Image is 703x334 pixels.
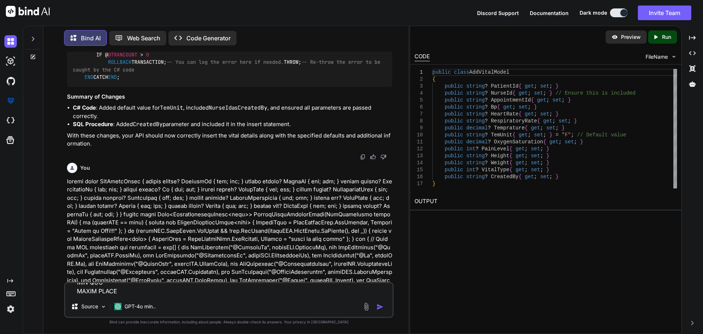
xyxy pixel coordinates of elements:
[621,33,641,41] p: Preview
[534,104,537,110] span: }
[81,303,98,310] p: Source
[100,304,107,310] img: Pick Models
[445,118,463,124] span: public
[525,174,534,180] span: get
[525,83,534,89] span: get
[543,90,546,96] span: ;
[549,139,558,145] span: get
[577,132,626,138] span: // Default value
[414,118,423,125] div: 8
[562,125,565,131] span: }
[562,132,571,138] span: "F"
[531,125,540,131] span: get
[646,53,668,60] span: FileName
[414,76,423,83] div: 2
[167,59,284,66] span: -- You can log the error here if needed.
[525,125,528,131] span: {
[466,153,484,159] span: string
[414,146,423,153] div: 12
[445,167,463,173] span: public
[73,121,113,128] strong: SQL Procedure
[466,160,484,166] span: string
[549,90,552,96] span: }
[445,104,463,110] span: public
[485,83,518,89] span: ? PatientId
[518,83,521,89] span: {
[518,132,528,138] span: get
[414,104,423,111] div: 6
[540,125,543,131] span: ;
[549,111,552,117] span: ;
[571,132,574,138] span: ;
[546,160,549,166] span: }
[466,83,484,89] span: string
[466,174,484,180] span: string
[414,90,423,97] div: 4
[140,51,143,58] span: >
[466,139,488,145] span: decimal
[638,5,691,20] button: Invite Team
[534,132,543,138] span: set
[485,132,513,138] span: ? TemUnit
[525,153,528,159] span: ;
[445,153,463,159] span: public
[432,181,435,187] span: }
[238,104,267,111] code: CreatedBy
[108,59,131,66] span: ROLLBACK
[186,34,231,43] p: Code Generator
[546,167,549,173] span: }
[546,125,555,131] span: set
[114,303,122,310] img: GPT-4o mini
[64,319,394,325] p: Bind can provide inaccurate information, including about people. Always double-check its answers....
[127,34,160,43] p: Web Search
[552,118,555,124] span: ;
[466,90,484,96] span: string
[376,303,384,311] img: icon
[543,139,546,145] span: {
[108,74,117,80] span: END
[445,111,463,117] span: public
[4,75,17,87] img: githubDark
[537,97,546,103] span: get
[525,111,534,117] span: get
[568,97,570,103] span: }
[528,132,531,138] span: ;
[512,104,515,110] span: ;
[133,121,163,128] code: CreatedBy
[445,132,463,138] span: public
[518,90,528,96] span: get
[73,120,392,129] li: : Added parameter and included it in the insert statement.
[485,160,509,166] span: ? Weight
[565,139,574,145] span: set
[485,90,513,96] span: ? NurseId
[414,180,423,187] div: 17
[516,153,525,159] span: get
[410,193,681,210] h2: OUTPUT
[488,125,525,131] span: ? Temprature
[509,153,512,159] span: {
[555,111,558,117] span: }
[469,69,509,75] span: AddVitalModel
[466,146,475,152] span: int
[540,111,549,117] span: set
[160,104,183,111] code: TemUnit
[485,104,497,110] span: ? Bp
[4,35,17,48] img: darkChat
[67,132,392,148] p: With these changes, your API should now correctly insert the vital details along with the specifi...
[485,111,518,117] span: ? HeartRate
[512,132,515,138] span: {
[555,90,635,96] span: // Ensure this is included
[537,118,540,124] span: {
[414,153,423,159] div: 13
[488,139,543,145] span: ? OxygenSaturation
[534,83,537,89] span: ;
[549,174,552,180] span: ;
[580,9,607,16] span: Dark mode
[540,146,543,152] span: ;
[85,74,93,80] span: END
[509,160,512,166] span: {
[445,174,463,180] span: public
[555,125,558,131] span: ;
[108,51,137,58] span: @TRANCOUNT
[432,76,435,82] span: {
